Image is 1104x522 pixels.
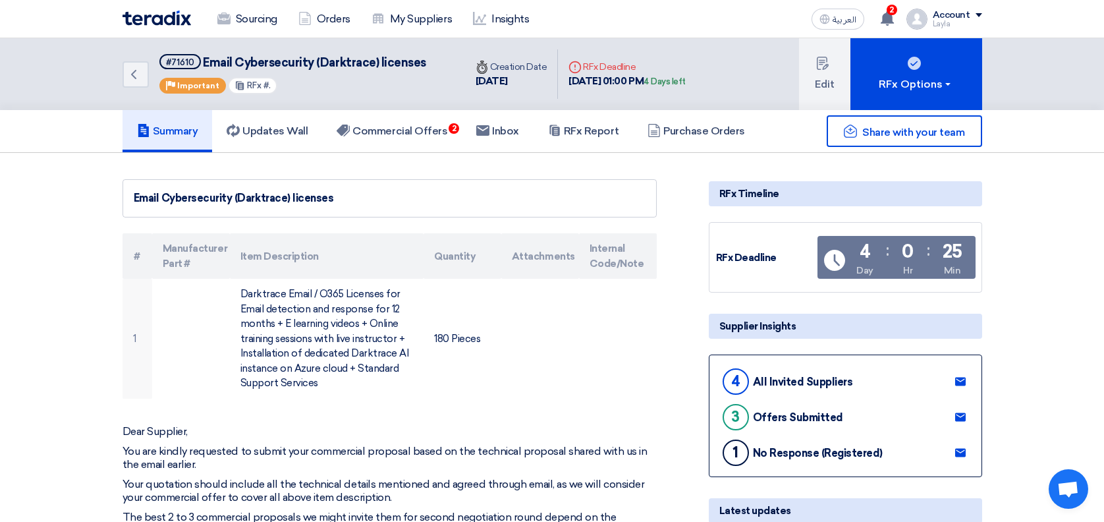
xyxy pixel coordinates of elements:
[644,75,686,88] div: 4 Days left
[860,243,871,261] div: 4
[716,250,815,266] div: RFx Deadline
[709,314,982,339] div: Supplier Insights
[230,279,424,399] td: Darktrace Email / O365 Licenses for Email detection and response for 12 months + E learning video...
[166,58,194,67] div: #71610
[322,110,462,152] a: Commercial Offers2
[886,239,889,262] div: :
[833,15,856,24] span: العربية
[548,125,619,138] h5: RFx Report
[927,239,930,262] div: :
[159,54,426,71] h5: Email Cybersecurity (Darktrace) licenses
[723,404,749,430] div: 3
[476,74,547,89] div: [DATE]
[449,123,459,134] span: 2
[288,5,361,34] a: Orders
[207,5,288,34] a: Sourcing
[648,125,745,138] h5: Purchase Orders
[850,38,982,110] button: RFx Options
[476,60,547,74] div: Creation Date
[134,190,646,206] div: Email Cybersecurity (Darktrace) licenses
[123,11,191,26] img: Teradix logo
[424,279,501,399] td: 180 Pieces
[476,125,519,138] h5: Inbox
[579,233,657,279] th: Internal Code/Note
[903,264,912,277] div: Hr
[361,5,462,34] a: My Suppliers
[753,411,843,424] div: Offers Submitted
[337,125,447,138] h5: Commercial Offers
[123,110,213,152] a: Summary
[1049,469,1088,509] div: Open chat
[933,20,982,28] div: Layla
[887,5,897,15] span: 2
[799,38,850,110] button: Edit
[227,125,308,138] h5: Updates Wall
[568,74,686,89] div: [DATE] 01:00 PM
[424,233,501,279] th: Quantity
[247,80,262,90] span: RFx
[462,110,534,152] a: Inbox
[856,264,873,277] div: Day
[568,60,686,74] div: RFx Deadline
[263,80,271,90] span: #.
[709,181,982,206] div: RFx Timeline
[812,9,864,30] button: العربية
[152,233,230,279] th: Manufacturer Part #
[933,10,970,21] div: Account
[723,368,749,395] div: 4
[906,9,927,30] img: profile_test.png
[123,445,657,471] p: You are kindly requested to submit your commercial proposal based on the technical proposal share...
[501,233,579,279] th: Attachments
[462,5,539,34] a: Insights
[902,243,914,261] div: 0
[633,110,759,152] a: Purchase Orders
[879,76,953,92] div: RFx Options
[943,243,962,261] div: 25
[944,264,961,277] div: Min
[137,125,198,138] h5: Summary
[753,376,853,388] div: All Invited Suppliers
[177,81,219,90] span: Important
[123,279,152,399] td: 1
[203,55,426,70] span: Email Cybersecurity (Darktrace) licenses
[123,478,657,504] p: Your quotation should include all the technical details mentioned and agreed through email, as we...
[534,110,633,152] a: RFx Report
[123,233,152,279] th: #
[230,233,424,279] th: Item Description
[862,126,964,138] span: Share with your team
[212,110,322,152] a: Updates Wall
[723,440,749,466] div: 1
[753,447,883,459] div: No Response (Registered)
[123,425,657,438] p: Dear Supplier,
